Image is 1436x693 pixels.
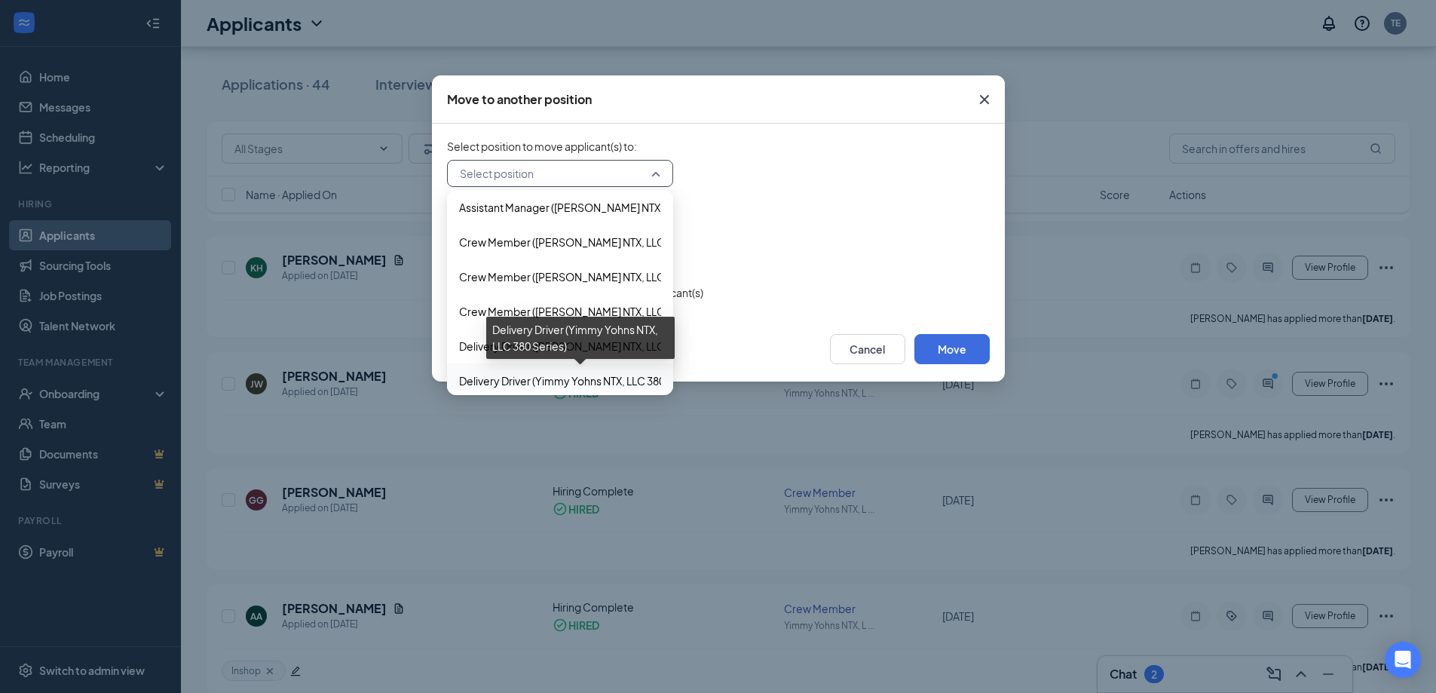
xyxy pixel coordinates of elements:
span: Crew Member ([PERSON_NAME] NTX, LLC 380 Series) [459,268,721,285]
svg: Cross [975,90,994,109]
span: Select position to move applicant(s) to : [447,139,990,154]
div: Open Intercom Messenger [1385,642,1421,678]
button: Move [914,334,990,364]
span: Crew Member ([PERSON_NAME] NTX, LLC [PERSON_NAME] Series) [459,303,788,320]
span: Delivery Driver ([PERSON_NAME] NTX, LLC) [459,338,668,354]
span: Assistant Manager ([PERSON_NAME] NTX, LLC [PERSON_NAME] Series) [459,199,807,216]
div: Delivery Driver (Yimmy Yohns NTX, LLC 380 Series) [486,317,675,359]
div: Move to another position [447,91,592,108]
span: Crew Member ([PERSON_NAME] NTX, LLC) [459,234,668,250]
button: Cancel [830,334,905,364]
button: Close [964,75,1005,124]
span: Delivery Driver (Yimmy Yohns NTX, LLC 380 Series) [459,373,701,389]
span: Select stage to move applicant(s) to : [447,211,990,226]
